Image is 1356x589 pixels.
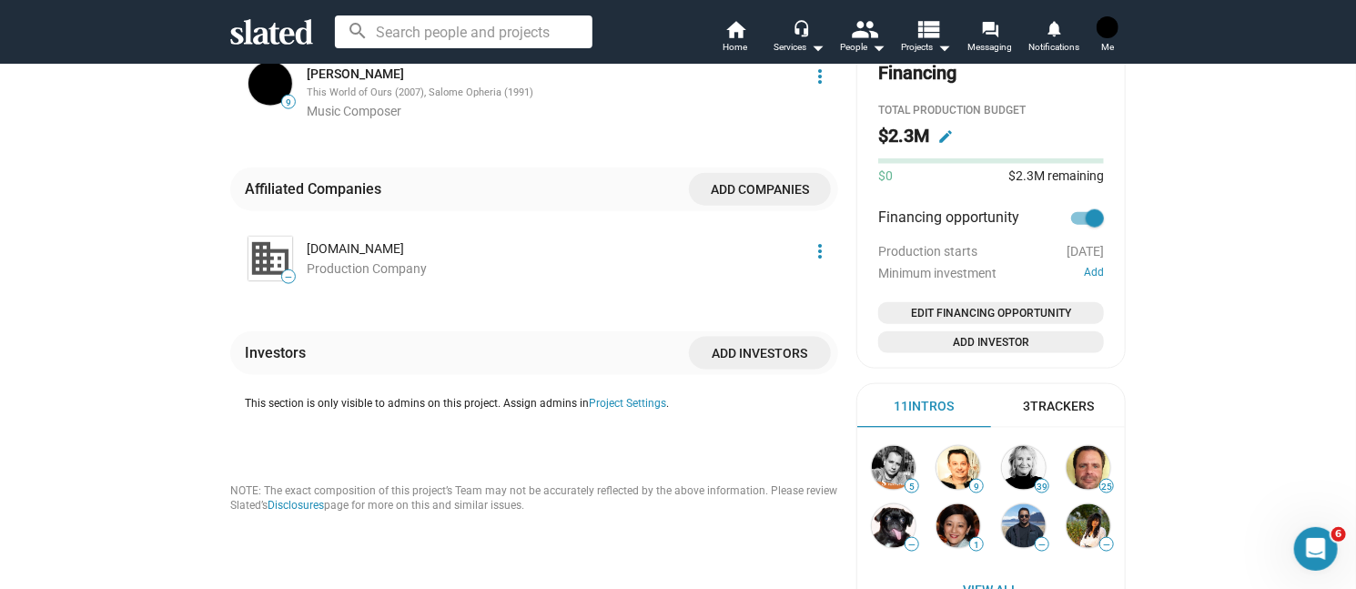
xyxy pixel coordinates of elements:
span: Home [724,36,748,58]
img: Sharon Bruneau [872,504,916,548]
img: D-LOOP.Inc [248,237,292,280]
button: Edit budget [931,122,960,151]
button: Services [767,18,831,58]
span: Music Composer [307,104,401,118]
img: Greg A... [936,446,980,490]
span: 5 [906,482,918,493]
img: Kyoji Ohno [248,62,292,106]
mat-icon: edit [937,128,954,145]
div: NOTE: The exact composition of this project’s Team may not be accurately reflected by the above i... [230,484,838,513]
button: Project Settings [589,397,666,411]
div: People [840,36,885,58]
span: 9 [282,97,295,108]
a: [PERSON_NAME] [307,66,404,83]
mat-icon: arrow_drop_down [867,36,889,58]
input: Search people and projects [335,15,592,48]
img: Marco A... [872,446,916,490]
mat-icon: notifications [1045,19,1062,36]
button: Open add investor dialog [878,331,1104,353]
a: Disclosures [268,499,324,512]
span: — [906,540,918,550]
div: Total Production budget [878,104,1104,118]
span: Add investors [703,337,816,370]
span: — [1100,540,1113,550]
div: This World of Ours (2007), Salome Opheria (1991) [307,86,798,100]
mat-icon: home [724,18,746,40]
mat-icon: more_vert [809,240,831,262]
img: pat t... [936,504,980,548]
span: [DATE] [1067,244,1104,259]
span: Messaging [968,36,1013,58]
a: Messaging [958,18,1022,58]
div: Financing [878,61,956,86]
div: 3 Trackers [1023,398,1094,415]
span: — [282,272,295,282]
img: Jason H... [1002,504,1046,548]
span: Edit Financing Opportunity [885,304,1097,322]
mat-icon: view_list [916,15,942,42]
button: Kyoji OhnoMe [1086,13,1129,60]
a: Notifications [1022,18,1086,58]
div: Affiliated Companies [245,179,389,198]
button: Add [1084,266,1104,280]
div: [DOMAIN_NAME] [307,240,798,258]
div: Services [774,36,825,58]
span: 39 [1036,482,1048,493]
img: Shelly B... [1002,446,1046,490]
mat-icon: headset_mic [793,20,809,36]
button: Add investors [689,337,831,370]
span: 6 [1331,527,1346,542]
mat-icon: arrow_drop_down [806,36,828,58]
span: 25 [1100,482,1113,493]
img: Kyoji Ohno [1097,16,1118,38]
button: Open add or edit financing opportunity dialog [878,302,1104,324]
span: 1 [970,540,983,551]
img: Esha Bargate [1067,504,1110,548]
iframe: Intercom live chat [1294,527,1338,571]
span: Production Company [307,261,427,276]
span: — [1036,540,1048,550]
span: Add Investor [885,333,1097,351]
mat-icon: forum [981,20,998,37]
button: People [831,18,895,58]
span: Me [1101,36,1114,58]
mat-icon: more_vert [809,66,831,87]
span: Minimum investment [878,266,997,280]
span: Production starts [878,244,977,259]
h2: $2.3M [878,124,929,148]
a: Home [703,18,767,58]
p: This section is only visible to admins on this project. Assign admins in . [245,397,838,411]
div: Investors [245,343,313,362]
span: Notifications [1028,36,1079,58]
img: Larry N... [1067,446,1110,490]
button: Projects [895,18,958,58]
span: $2.3M remaining [1008,168,1104,183]
span: Add companies [703,173,816,206]
button: Add companies [689,173,831,206]
span: Financing opportunity [878,208,1019,229]
span: 9 [970,482,983,493]
span: Projects [902,36,952,58]
mat-icon: people [852,15,878,42]
div: 11 Intros [894,398,954,415]
span: $0 [878,168,893,185]
mat-icon: arrow_drop_down [934,36,956,58]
